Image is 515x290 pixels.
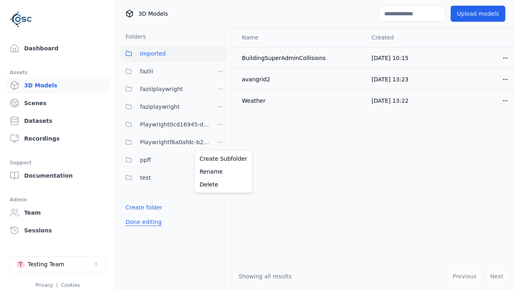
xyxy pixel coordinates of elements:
a: Delete [196,178,250,191]
a: Rename [196,165,250,178]
a: Create Subfolder [196,152,250,165]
